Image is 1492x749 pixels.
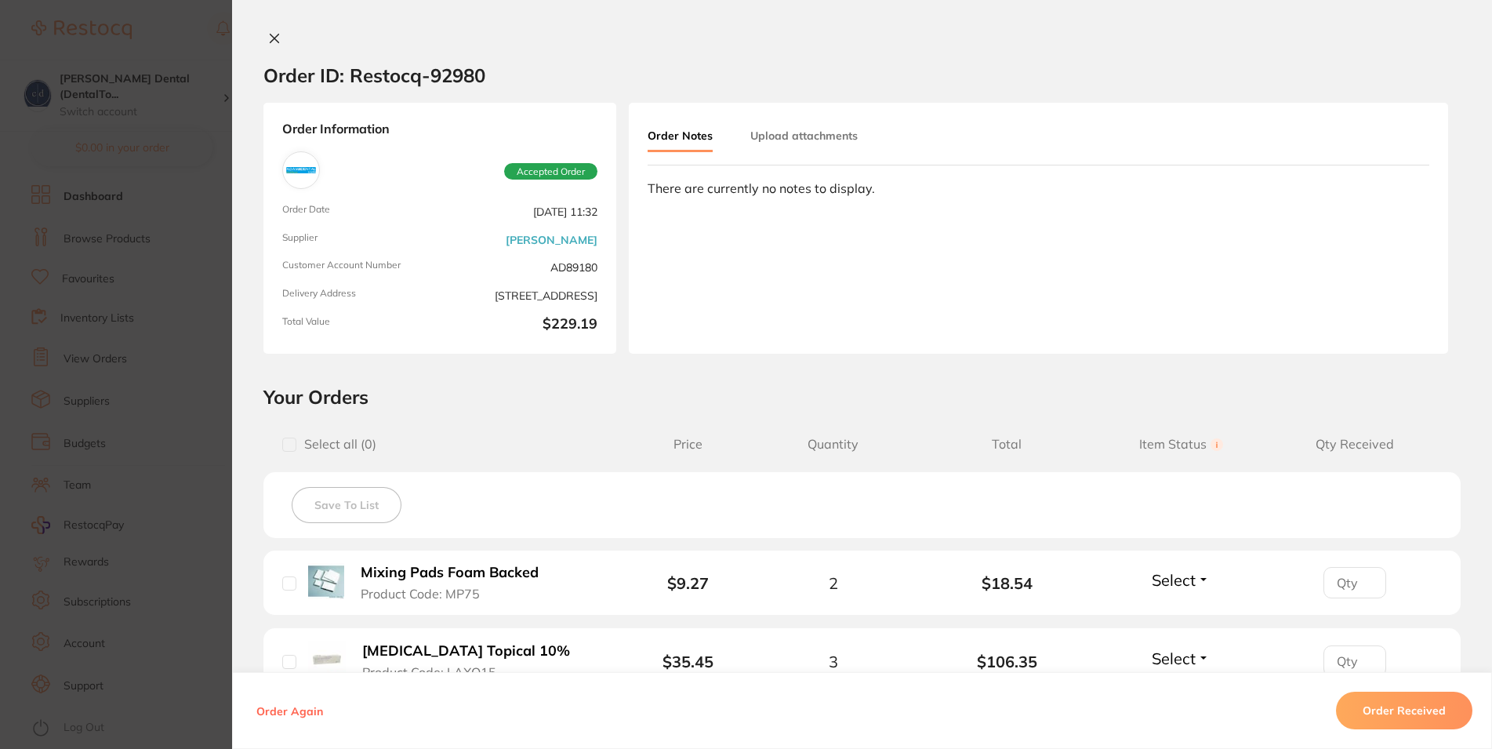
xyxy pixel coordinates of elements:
[286,155,316,185] img: Adam Dental
[1268,437,1442,452] span: Qty Received
[446,288,597,304] span: [STREET_ADDRESS]
[252,704,328,718] button: Order Again
[1147,649,1214,668] button: Select
[1152,649,1196,668] span: Select
[282,204,434,220] span: Order Date
[746,437,920,452] span: Quantity
[1323,645,1386,677] input: Qty
[296,437,376,452] span: Select all ( 0 )
[1094,437,1268,452] span: Item Status
[1152,570,1196,590] span: Select
[750,122,858,150] button: Upload attachments
[308,563,344,599] img: Mixing Pads Foam Backed
[829,653,838,671] span: 3
[282,288,434,304] span: Delivery Address
[920,437,1094,452] span: Total
[282,260,434,275] span: Customer Account Number
[630,437,746,452] span: Price
[446,316,597,335] b: $229.19
[308,641,346,678] img: Xylocaine Topical 10%
[446,260,597,275] span: AD89180
[648,181,1429,195] div: There are currently no notes to display.
[362,665,496,679] span: Product Code: LAXO15
[829,574,838,592] span: 2
[361,565,539,581] b: Mixing Pads Foam Backed
[356,564,557,602] button: Mixing Pads Foam Backed Product Code: MP75
[282,232,434,248] span: Supplier
[263,385,1461,409] h2: Your Orders
[920,653,1094,671] b: $106.35
[1323,567,1386,598] input: Qty
[506,234,597,246] a: [PERSON_NAME]
[648,122,713,152] button: Order Notes
[282,316,434,335] span: Total Value
[920,574,1094,592] b: $18.54
[667,573,709,593] b: $9.27
[292,487,401,523] button: Save To List
[1336,692,1472,729] button: Order Received
[263,64,485,87] h2: Order ID: Restocq- 92980
[1147,570,1214,590] button: Select
[446,204,597,220] span: [DATE] 11:32
[361,587,480,601] span: Product Code: MP75
[362,643,570,660] b: [MEDICAL_DATA] Topical 10%
[504,163,597,180] span: Accepted Order
[282,122,597,139] strong: Order Information
[663,652,713,671] b: $35.45
[358,642,587,681] button: [MEDICAL_DATA] Topical 10% Product Code: LAXO15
